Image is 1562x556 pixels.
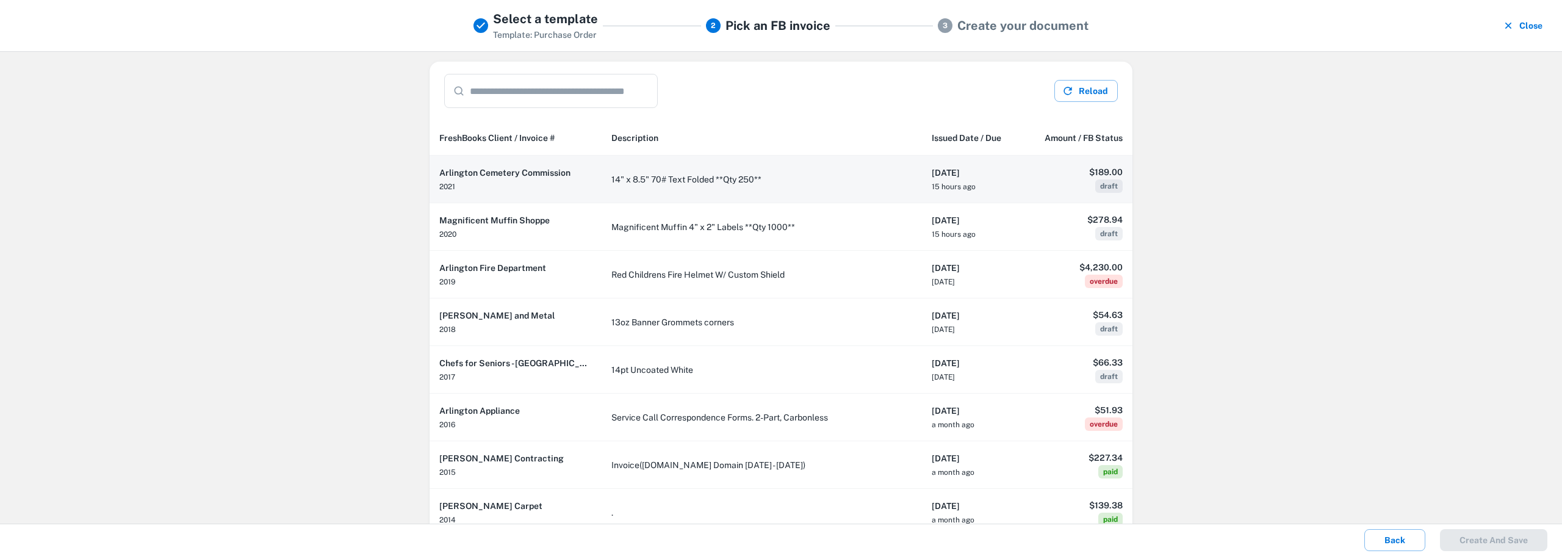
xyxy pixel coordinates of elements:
h6: [DATE] [932,499,1013,513]
h6: [DATE] [932,261,1013,275]
span: overdue [1085,417,1123,431]
text: 2 [711,21,716,30]
button: Close [1500,10,1547,42]
h6: $4,230.00 [1032,261,1123,274]
span: [DATE] [932,373,955,381]
td: Red Childrens Fire Helmet W/ Custom Shield [602,251,922,298]
td: 13oz Banner Grommets corners [602,298,922,346]
h6: $54.63 [1032,308,1123,322]
span: 15 hours ago [932,230,976,239]
span: [DATE] [932,278,955,286]
h6: [DATE] [932,166,1013,179]
span: a month ago [932,516,974,524]
span: 2015 [439,468,456,477]
span: 2016 [439,421,455,429]
h6: $189.00 [1032,165,1123,179]
h6: Magnificent Muffin Shoppe [439,214,592,227]
td: Service Call Correspondence Forms. 2-Part, Carbonless [602,394,922,441]
span: draft [1095,322,1123,336]
h6: Arlington Fire Department [439,261,592,275]
span: 2021 [439,182,455,191]
text: 3 [943,21,948,30]
h6: Arlington Cemetery Commission [439,166,592,179]
h5: Create your document [957,16,1089,35]
h6: [PERSON_NAME] and Metal [439,309,592,322]
h6: [DATE] [932,214,1013,227]
td: 14pt Uncoated White [602,346,922,394]
h6: [DATE] [932,452,1013,465]
span: [DATE] [932,325,955,334]
span: paid [1098,513,1123,526]
span: draft [1095,370,1123,383]
h5: Select a template [493,10,598,28]
span: draft [1095,179,1123,193]
span: 2019 [439,278,456,286]
h5: Pick an FB invoice [725,16,830,35]
span: a month ago [932,421,974,429]
h6: [DATE] [932,309,1013,322]
h6: [PERSON_NAME] Carpet [439,499,592,513]
span: 2017 [439,373,455,381]
td: Magnificent Muffin 4" x 2" Labels **Qty 1000** [602,203,922,251]
h6: $66.33 [1032,356,1123,369]
button: Reload [1054,80,1118,102]
span: 2020 [439,230,456,239]
h6: [PERSON_NAME] Contracting [439,452,592,465]
span: paid [1098,465,1123,478]
span: FreshBooks Client / Invoice # [439,131,555,145]
span: Amount / FB Status [1045,131,1123,145]
span: Issued Date / Due [932,131,1001,145]
h6: [DATE] [932,404,1013,417]
span: draft [1095,227,1123,240]
td: Invoice([DOMAIN_NAME] Domain [DATE] - [DATE]) [602,441,922,489]
h6: $278.94 [1032,213,1123,226]
h6: $227.34 [1032,451,1123,464]
span: 15 hours ago [932,182,976,191]
td: 14" x 8.5" 70# Text Folded **Qty 250** [602,156,922,203]
button: Back [1364,529,1425,551]
h6: [DATE] [932,356,1013,370]
span: a month ago [932,468,974,477]
td: . [602,489,922,536]
span: 2018 [439,325,456,334]
h6: Chefs for Seniors - [GEOGRAPHIC_DATA] [439,356,592,370]
h6: $139.38 [1032,499,1123,512]
h6: $51.93 [1032,403,1123,417]
span: Description [611,131,658,145]
span: overdue [1085,275,1123,288]
span: Template: Purchase Order [493,30,597,40]
span: 2014 [439,516,456,524]
h6: Arlington Appliance [439,404,592,417]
